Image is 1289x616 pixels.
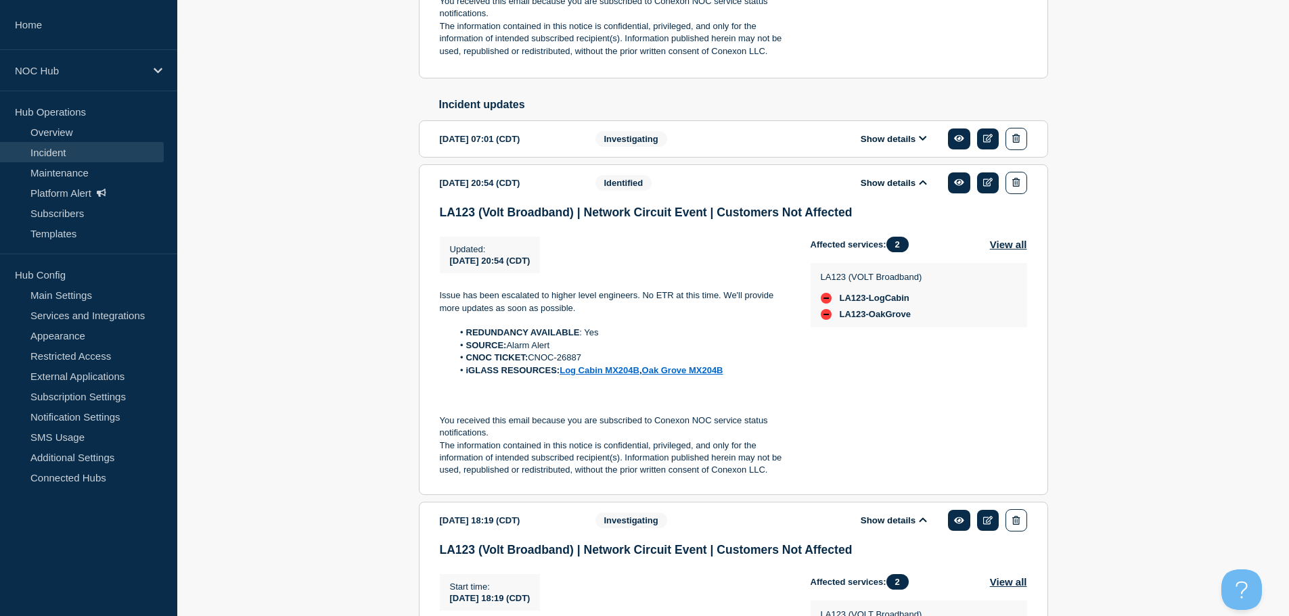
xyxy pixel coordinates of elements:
[440,20,789,57] p: The information contained in this notice is confidential, privileged, and only for the informatio...
[821,309,832,320] div: down
[821,272,922,282] p: LA123 (VOLT Broadband)
[450,593,530,603] span: [DATE] 18:19 (CDT)
[821,293,832,304] div: down
[440,172,575,194] div: [DATE] 20:54 (CDT)
[595,513,667,528] span: Investigating
[990,574,1027,590] button: View all
[439,99,1048,111] h2: Incident updates
[595,131,667,147] span: Investigating
[440,509,575,531] div: [DATE] 18:19 (CDT)
[1221,569,1262,610] iframe: Help Scout Beacon - Open
[440,289,789,314] p: Issue has been escalated to higher level engineers. No ETR at this time. We'll provide more updat...
[453,339,789,352] li: Alarm Alert
[440,414,789,440] p: You received this email because you are subscribed to Conexon NOC service status notifications.
[450,244,530,254] p: Updated :
[440,128,575,150] div: [DATE] 07:01 (CDT)
[886,574,909,590] span: 2
[840,293,909,304] span: LA123-LogCabin
[857,515,931,526] button: Show details
[642,365,723,375] a: Oak Grove MX204B
[440,543,1027,557] h3: LA123 (Volt Broadband) | Network Circuit Event | Customers Not Affected
[466,340,507,350] strong: SOURCE:
[453,327,789,339] li: : Yes
[15,65,145,76] p: NOC Hub
[440,206,1027,220] h3: LA123 (Volt Broadband) | Network Circuit Event | Customers Not Affected
[450,256,530,266] span: [DATE] 20:54 (CDT)
[466,327,580,337] strong: REDUNDANCY AVAILABLE
[466,365,723,375] strong: iGLASS RESOURCES: ,
[453,352,789,364] li: CNOC-26887
[857,177,931,189] button: Show details
[811,237,915,252] span: Affected services:
[990,237,1027,252] button: View all
[595,175,652,191] span: Identified
[440,440,789,477] p: The information contained in this notice is confidential, privileged, and only for the informatio...
[840,309,911,320] span: LA123-OakGrove
[560,365,639,375] a: Log Cabin MX204B
[857,133,931,145] button: Show details
[886,237,909,252] span: 2
[450,582,530,592] p: Start time :
[466,352,528,362] strong: CNOC TICKET:
[811,574,915,590] span: Affected services:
